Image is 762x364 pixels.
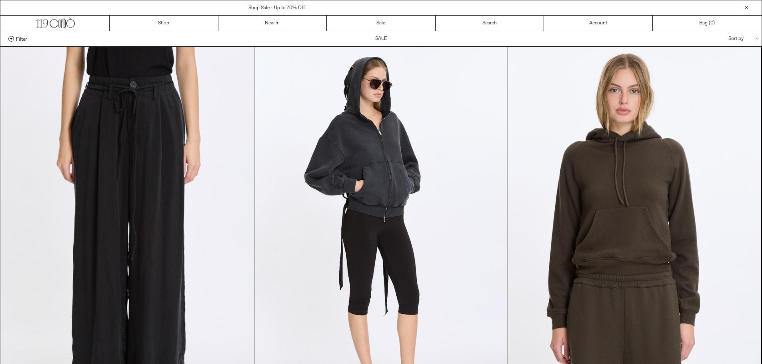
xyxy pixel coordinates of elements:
span: ) [710,20,715,27]
a: Bag () [653,16,762,31]
span: 0 [710,20,713,26]
a: New In [218,16,327,31]
a: Shop [110,16,218,31]
a: Account [544,16,653,31]
a: Sale [327,16,436,31]
div: Sort by [682,31,754,46]
a: Search [436,16,544,31]
span: Filter [16,36,27,42]
a: Shop Sale - Up to 70% Off [248,5,305,11]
